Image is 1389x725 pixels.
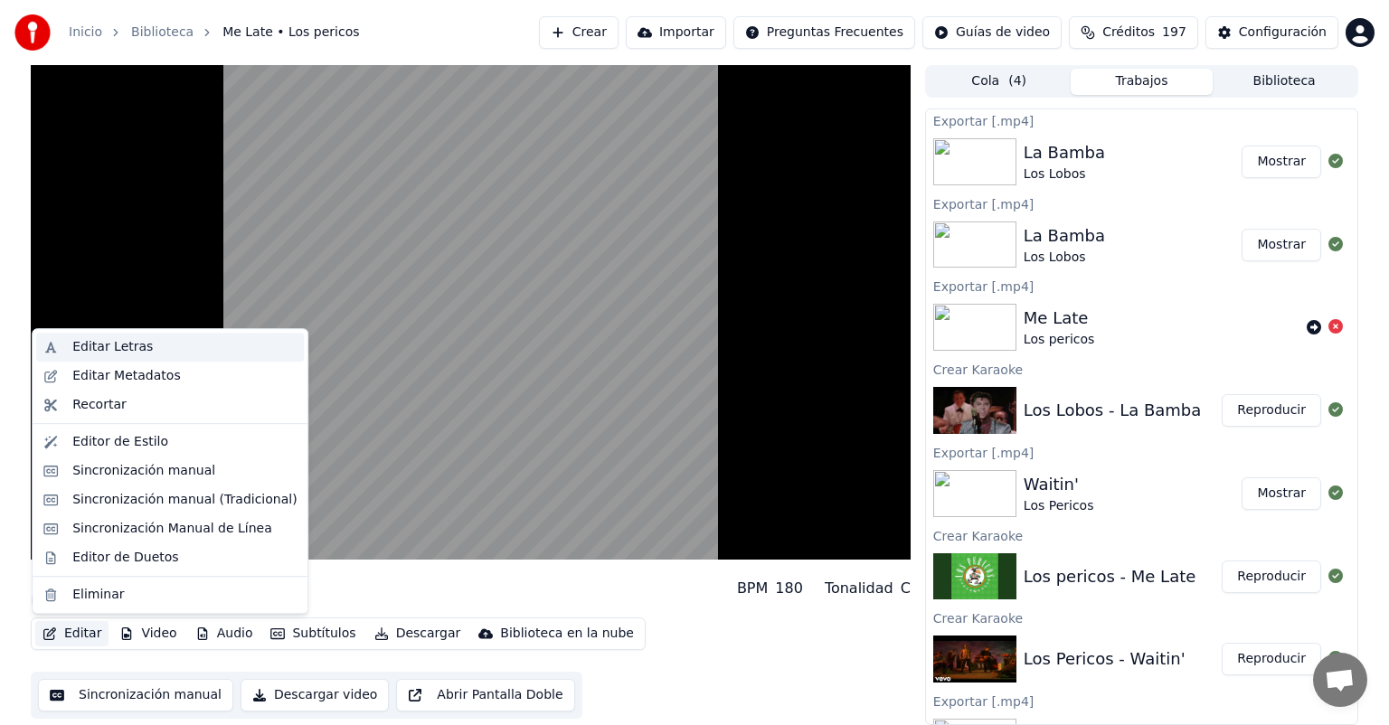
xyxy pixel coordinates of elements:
[112,621,184,646] button: Video
[1071,69,1214,95] button: Trabajos
[69,24,102,42] a: Inicio
[1239,24,1327,42] div: Configuración
[1069,16,1198,49] button: Créditos197
[72,367,180,385] div: Editar Metadatos
[1222,560,1321,593] button: Reproducir
[1024,140,1105,165] div: La Bamba
[1024,223,1105,249] div: La Bamba
[1102,24,1155,42] span: Créditos
[72,491,297,509] div: Sincronización manual (Tradicional)
[1242,477,1321,510] button: Mostrar
[69,24,360,42] nav: breadcrumb
[1242,146,1321,178] button: Mostrar
[775,578,803,599] div: 180
[31,592,102,610] div: Los pericos
[72,586,124,604] div: Eliminar
[928,69,1071,95] button: Cola
[1222,394,1321,427] button: Reproducir
[1024,564,1195,589] div: Los pericos - Me Late
[926,607,1357,628] div: Crear Karaoke
[926,524,1357,546] div: Crear Karaoke
[1242,229,1321,261] button: Mostrar
[1024,306,1095,331] div: Me Late
[922,16,1062,49] button: Guías de video
[1024,165,1105,184] div: Los Lobos
[926,358,1357,380] div: Crear Karaoke
[367,621,468,646] button: Descargar
[31,567,102,592] div: Me Late
[1024,249,1105,267] div: Los Lobos
[72,433,168,451] div: Editor de Estilo
[72,396,127,414] div: Recortar
[926,193,1357,214] div: Exportar [.mp4]
[926,441,1357,463] div: Exportar [.mp4]
[1024,331,1095,349] div: Los pericos
[500,625,634,643] div: Biblioteca en la nube
[263,621,363,646] button: Subtítulos
[539,16,619,49] button: Crear
[733,16,915,49] button: Preguntas Frecuentes
[926,275,1357,297] div: Exportar [.mp4]
[72,520,272,538] div: Sincronización Manual de Línea
[926,109,1357,131] div: Exportar [.mp4]
[825,578,893,599] div: Tonalidad
[188,621,260,646] button: Audio
[38,679,233,711] button: Sincronización manual
[901,578,911,599] div: C
[35,621,109,646] button: Editar
[626,16,726,49] button: Importar
[1222,643,1321,675] button: Reproducir
[14,14,51,51] img: youka
[72,462,215,480] div: Sincronización manual
[1213,69,1356,95] button: Biblioteca
[241,679,389,711] button: Descargar video
[1024,398,1201,423] div: Los Lobos - La Bamba
[1162,24,1186,42] span: 197
[1205,16,1338,49] button: Configuración
[737,578,768,599] div: BPM
[1024,472,1094,497] div: Waitin'
[1024,646,1186,672] div: Los Pericos - Waitin'
[1024,497,1094,515] div: Los Pericos
[222,24,359,42] span: Me Late • Los pericos
[131,24,194,42] a: Biblioteca
[1313,653,1367,707] div: Chat abierto
[72,338,153,356] div: Editar Letras
[396,679,574,711] button: Abrir Pantalla Doble
[1008,72,1026,90] span: ( 4 )
[926,690,1357,711] div: Exportar [.mp4]
[72,549,178,567] div: Editor de Duetos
